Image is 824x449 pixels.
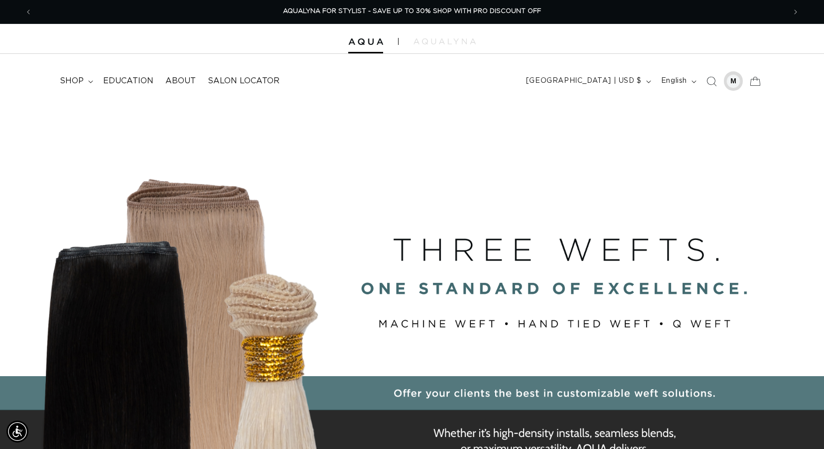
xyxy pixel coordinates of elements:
img: aqualyna.com [413,38,476,44]
iframe: Chat Widget [774,401,824,449]
span: [GEOGRAPHIC_DATA] | USD $ [526,76,642,86]
span: English [661,76,687,86]
a: Education [97,70,159,92]
button: Next announcement [785,2,807,21]
a: About [159,70,202,92]
img: Aqua Hair Extensions [348,38,383,45]
span: shop [60,76,84,86]
a: Salon Locator [202,70,285,92]
span: Salon Locator [208,76,279,86]
span: AQUALYNA FOR STYLIST - SAVE UP TO 30% SHOP WITH PRO DISCOUNT OFF [283,8,541,14]
span: Education [103,76,153,86]
summary: shop [54,70,97,92]
span: About [165,76,196,86]
summary: Search [700,70,722,92]
div: Accessibility Menu [6,421,28,443]
button: [GEOGRAPHIC_DATA] | USD $ [520,72,655,91]
button: Previous announcement [17,2,39,21]
button: English [655,72,700,91]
